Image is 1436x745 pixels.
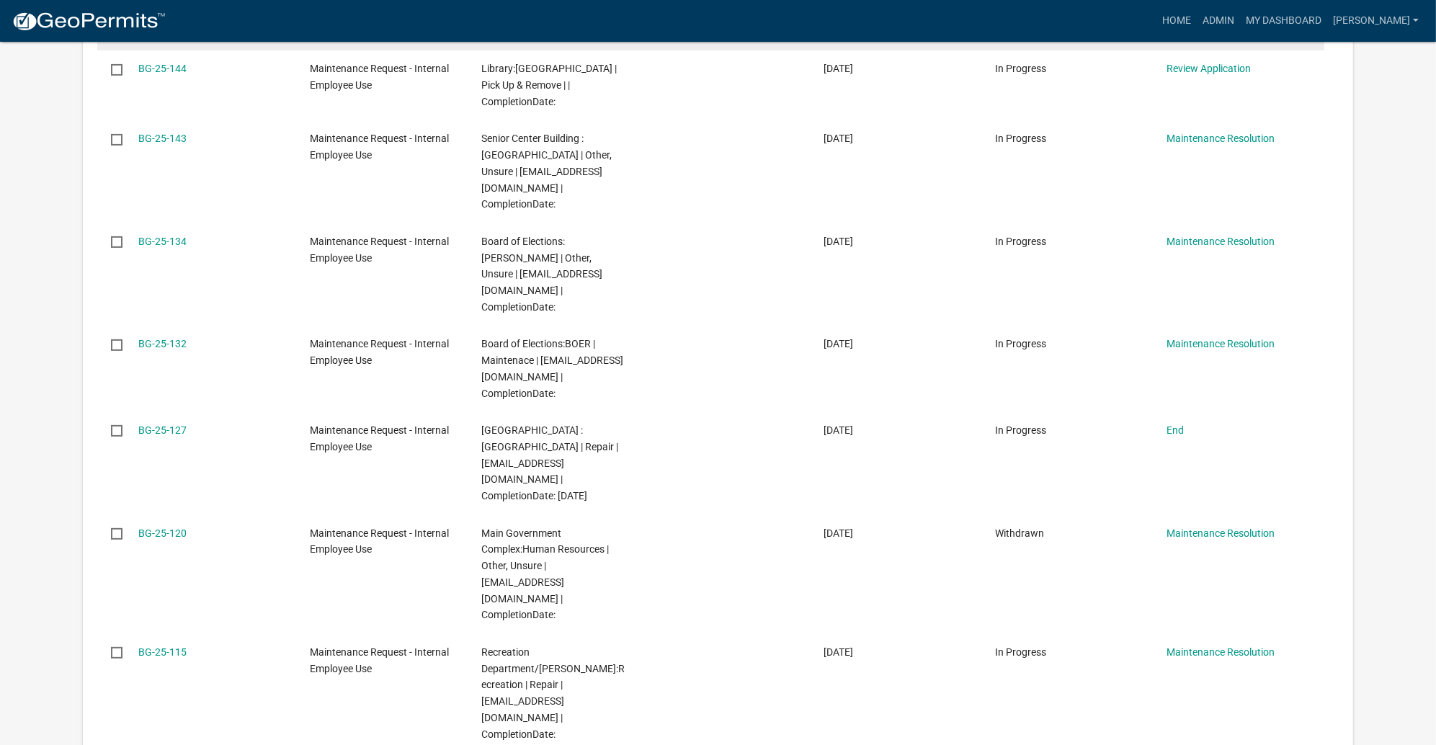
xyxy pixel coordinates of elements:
[824,527,853,539] span: 09/29/2025
[481,63,617,107] span: Library:Madison County Library | Pick Up & Remove | | CompletionDate:
[481,527,609,621] span: Main Government Complex:Human Resources | Other, Unsure | cstephen@madisonco.us | CompletionDate:
[138,646,187,658] a: BG-25-115
[1167,646,1275,658] a: Maintenance Resolution
[1327,7,1424,35] a: [PERSON_NAME]
[1167,527,1275,539] a: Maintenance Resolution
[1167,424,1184,436] a: End
[138,338,187,349] a: BG-25-132
[824,133,853,144] span: 10/14/2025
[824,424,853,436] span: 10/02/2025
[481,133,612,210] span: Senior Center Building :Madison County Senior Center | Other, Unsure | nmcdaniel@madisonco.us | C...
[995,338,1046,349] span: In Progress
[310,63,449,91] span: Maintenance Request - Internal Employee Use
[995,646,1046,658] span: In Progress
[138,236,187,247] a: BG-25-134
[310,236,449,264] span: Maintenance Request - Internal Employee Use
[481,646,625,740] span: Recreation Department/Sammy Haggard:Recreation | Repair | pmetz@madisonco.us | CompletionDate:
[995,133,1046,144] span: In Progress
[1156,7,1197,35] a: Home
[138,133,187,144] a: BG-25-143
[310,646,449,674] span: Maintenance Request - Internal Employee Use
[138,63,187,74] a: BG-25-144
[824,63,853,74] span: 10/14/2025
[481,338,623,398] span: Board of Elections:BOER | Maintenace | pmetz@madisonco.us | CompletionDate:
[824,338,853,349] span: 10/07/2025
[310,424,449,452] span: Maintenance Request - Internal Employee Use
[310,133,449,161] span: Maintenance Request - Internal Employee Use
[1167,236,1275,247] a: Maintenance Resolution
[1197,7,1240,35] a: Admin
[1167,133,1275,144] a: Maintenance Resolution
[995,424,1046,436] span: In Progress
[824,236,853,247] span: 10/08/2025
[995,527,1044,539] span: Withdrawn
[824,646,853,658] span: 09/23/2025
[1167,63,1251,74] a: Review Application
[995,63,1046,74] span: In Progress
[310,527,449,556] span: Maintenance Request - Internal Employee Use
[310,338,449,366] span: Maintenance Request - Internal Employee Use
[481,236,602,313] span: Board of Elections:BOER | Other, Unsure | tgibson@madisonco.us | CompletionDate:
[995,236,1046,247] span: In Progress
[138,424,187,436] a: BG-25-127
[1167,338,1275,349] a: Maintenance Resolution
[1240,7,1327,35] a: My Dashboard
[481,424,618,501] span: Senior Center Building :Madison County Senior Center | Repair | pmetz@madisonco.us | CompletionDa...
[138,527,187,539] a: BG-25-120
